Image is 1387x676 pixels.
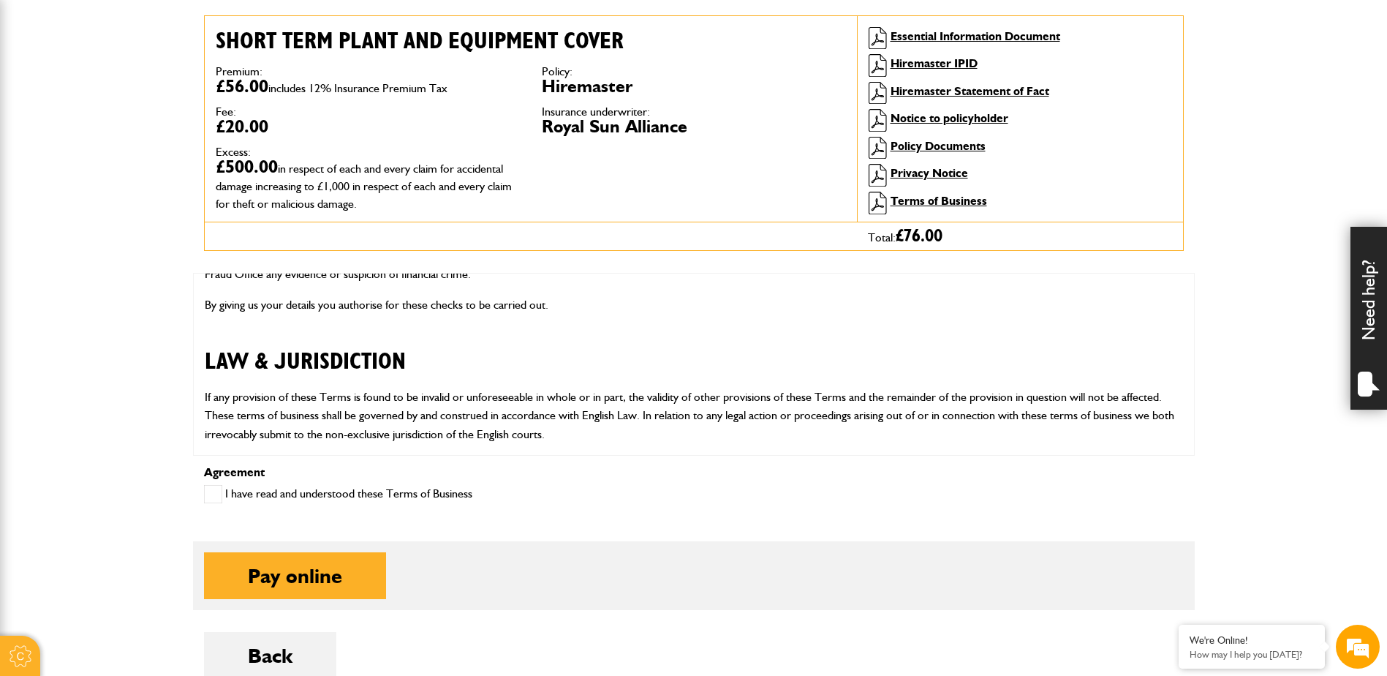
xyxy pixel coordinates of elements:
[19,265,267,438] textarea: Type your message and hit 'Enter'
[1190,634,1314,647] div: We're Online!
[904,228,942,245] span: 76.00
[216,78,520,95] dd: £56.00
[205,388,1183,444] p: If any provision of these Terms is found to be invalid or unforeseeable in whole or in part, the ...
[268,81,447,95] span: includes 12% Insurance Premium Tax
[216,118,520,135] dd: £20.00
[542,66,846,78] dt: Policy:
[199,451,265,470] em: Start Chat
[891,111,1008,125] a: Notice to policyholder
[204,467,1184,478] p: Agreement
[19,179,267,211] input: Enter your email address
[891,166,968,180] a: Privacy Notice
[205,296,1183,315] p: By giving us your details you authorise for these checks to be carried out.
[216,27,846,55] h2: Short term plant and equipment cover
[19,222,267,254] input: Enter your phone number
[891,56,978,70] a: Hiremaster IPID
[76,82,246,101] div: Chat with us now
[204,485,472,503] label: I have read and understood these Terms of Business
[891,84,1049,98] a: Hiremaster Statement of Fact
[1190,649,1314,660] p: How may I help you today?
[896,228,942,245] span: £
[891,29,1060,43] a: Essential Information Document
[25,81,61,102] img: d_20077148190_company_1631870298795_20077148190
[857,222,1183,250] div: Total:
[216,146,520,158] dt: Excess:
[891,139,986,153] a: Policy Documents
[542,106,846,118] dt: Insurance underwriter:
[891,194,987,208] a: Terms of Business
[542,118,846,135] dd: Royal Sun Alliance
[216,158,520,211] dd: £500.00
[240,7,275,42] div: Minimize live chat window
[542,78,846,95] dd: Hiremaster
[216,66,520,78] dt: Premium:
[19,135,267,168] input: Enter your last name
[216,162,512,211] span: in respect of each and every claim for accidental damage increasing to £1,000 in respect of each ...
[204,552,386,599] button: Pay online
[205,326,1183,375] h2: LAW & JURISDICTION
[1350,227,1387,410] div: Need help?
[216,106,520,118] dt: Fee:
